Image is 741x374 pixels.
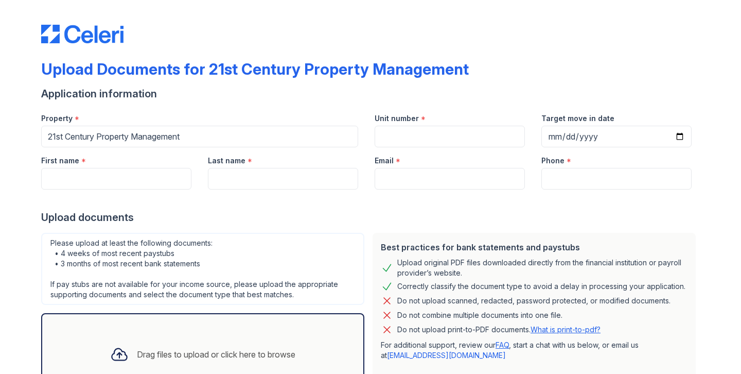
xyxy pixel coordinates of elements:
p: For additional support, review our , start a chat with us below, or email us at [381,340,687,361]
label: First name [41,156,79,166]
label: Email [375,156,394,166]
div: Correctly classify the document type to avoid a delay in processing your application. [397,280,685,293]
div: Do not upload scanned, redacted, password protected, or modified documents. [397,295,671,307]
div: Drag files to upload or click here to browse [137,348,295,361]
div: Do not combine multiple documents into one file. [397,309,562,321]
label: Property [41,113,73,124]
p: Do not upload print-to-PDF documents. [397,325,601,335]
div: Best practices for bank statements and paystubs [381,241,687,253]
a: FAQ [496,341,509,349]
label: Phone [541,156,564,166]
div: Please upload at least the following documents: • 4 weeks of most recent paystubs • 3 months of m... [41,233,364,305]
label: Target move in date [541,113,614,124]
div: Upload original PDF files downloaded directly from the financial institution or payroll provider’... [397,258,687,278]
a: What is print-to-pdf? [531,325,601,334]
div: Upload documents [41,210,700,225]
div: Upload Documents for 21st Century Property Management [41,60,469,78]
a: [EMAIL_ADDRESS][DOMAIN_NAME] [387,351,506,360]
label: Last name [208,156,245,166]
div: Application information [41,87,700,101]
label: Unit number [375,113,419,124]
img: CE_Logo_Blue-a8612792a0a2168367f1c8372b55b34899dd931a85d93a1a3d3e32e68fde9ad4.png [41,25,123,43]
